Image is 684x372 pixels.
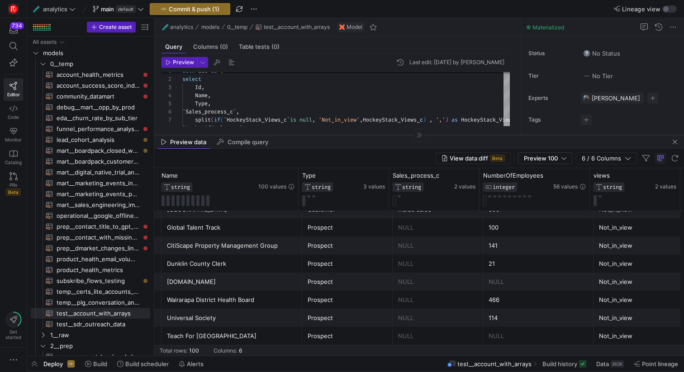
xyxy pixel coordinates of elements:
[57,91,140,102] span: community_datamart​​​​​​​​​​
[57,200,140,210] span: mart__sales_engineering_impact​​​​​​​​​​
[31,145,150,156] div: Press SPACE to select this row.
[167,291,297,309] div: Wairarapa District Health Board
[31,156,150,167] div: Press SPACE to select this row.
[490,155,505,162] span: Beta
[402,184,421,190] span: STRING
[199,22,222,33] button: models
[409,59,504,66] div: Last edit: [DATE] by [PERSON_NAME]
[31,188,150,199] div: Press SPACE to select this row.
[57,70,140,80] span: account_health_metrics​​​​​​​​​​
[208,100,211,107] span: ,
[57,319,140,330] span: test__sdr_outreach_data​​​​​​​​​​
[214,116,220,123] span: if
[553,184,578,190] span: 56 values
[87,22,136,33] button: Create asset
[189,348,199,354] div: 100
[31,297,150,308] a: temp__plg_conversation_analysis​​​​​​​​​​
[182,75,201,83] span: select
[31,210,150,221] a: operational__google_offline_click_conversions_process​​​​​​​​​​
[31,243,150,254] div: Press SPACE to select this row.
[398,255,478,273] div: NULL
[4,1,23,17] a: https://storage.googleapis.com/y42-prod-data-exchange/images/C0c2ZRu8XU2mQEXUlKrTCN4i0dD3czfOt8UZ...
[599,273,679,291] div: Not_in_view
[622,5,660,13] span: Lineage view
[173,59,194,66] span: Preview
[31,113,150,123] a: eda__churn_rate_by_sub_tier​​​​​​​​​​
[57,189,140,199] span: mart__marketing_events_performance_analysis​​​​​​​​​​
[398,309,478,327] div: NULL
[228,139,268,145] span: Compile query
[451,116,458,123] span: as
[31,178,150,188] div: Press SPACE to select this row.
[167,309,297,327] div: Universal Society
[160,348,187,354] div: Total rows:
[436,116,445,123] span: ','
[31,243,150,254] a: prep__dmarket_changes_linked_to_product_instances​​​​​​​​​​
[33,39,57,45] div: All assets
[312,116,315,123] span: ,
[182,108,185,115] span: `
[429,116,432,123] span: ,
[264,24,330,30] span: test__account_with_arrays
[227,116,287,123] span: HockeyStack_Views_c
[57,178,140,188] span: mart__marketing_events_influence_analysis​​​​​​​​​​
[308,219,387,236] div: Prospect
[599,237,679,254] div: Not_in_view
[223,116,227,123] span: `
[31,264,150,275] a: product_health_metrics​​​​​​​​​​
[201,24,219,30] span: models
[161,108,171,116] div: 6
[423,116,426,123] span: )
[4,78,23,101] a: Editor
[445,116,448,123] span: )
[227,24,247,30] span: 0__temp
[161,57,197,68] button: Preview
[31,134,150,145] div: Press SPACE to select this row.
[599,327,679,345] div: Not_in_view
[57,297,140,308] span: temp__plg_conversation_analysis​​​​​​​​​​
[57,124,140,134] span: funnel_performance_analysis__monthly​​​​​​​​​​
[167,273,297,291] div: [DOMAIN_NAME]
[583,72,613,80] span: No Tier
[57,352,140,362] span: prep__account_level_web_browsing​​​​​​​​​​
[57,113,140,123] span: eda__churn_rate_by_sub_tier​​​​​​​​​​
[50,330,149,340] span: 1__raw
[57,80,140,91] span: account_success_score_indicators​​​​​​​​​​
[182,124,185,132] span: `
[308,273,387,291] div: Prospect
[195,100,208,107] span: Type
[57,135,140,145] span: lead_cohort_analysis​​​​​​​​​​
[524,155,558,162] span: Preview 100
[31,69,150,80] div: Press SPACE to select this row.
[596,360,609,367] span: Data
[363,184,385,190] span: 3 values
[33,6,39,12] span: 🧪
[195,92,208,99] span: Name
[31,188,150,199] a: mart__marketing_events_performance_analysis​​​​​​​​​​
[57,221,140,232] span: prep__contact_title_to_gpt_persona​​​​​​​​​​
[57,308,140,319] span: test__account_with_arrays​​​​​​​​​​
[220,116,223,123] span: (
[220,44,228,50] span: (0)
[290,116,296,123] span: is
[302,172,316,179] span: Type
[161,83,171,91] div: 3
[236,108,239,115] span: ,
[9,5,18,14] img: https://storage.googleapis.com/y42-prod-data-exchange/images/C0c2ZRu8XU2mQEXUlKrTCN4i0dD3czfOt8UZ...
[8,114,19,120] span: Code
[312,184,331,190] span: STRING
[582,155,625,162] span: 6 / 6 Columns
[239,124,242,132] span: `
[31,254,150,264] div: Press SPACE to select this row.
[31,134,150,145] a: lead_cohort_analysis​​​​​​​​​​
[57,287,140,297] span: temp__certs_lite_accounts_for_sdrs​​​​​​​​​​
[208,92,211,99] span: ,
[271,44,280,50] span: (0)
[101,5,114,13] span: main
[31,123,150,134] a: funnel_performance_analysis__monthly​​​​​​​​​​
[308,237,387,254] div: Prospect
[57,156,140,167] span: mart__boardpack_customer_base_view​​​​​​​​​​
[162,24,168,30] span: 🧪
[31,80,150,91] div: Press SPACE to select this row.
[31,264,150,275] div: Press SPACE to select this row.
